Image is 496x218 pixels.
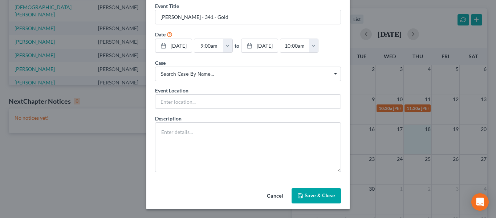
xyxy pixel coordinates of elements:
label: Case [155,59,166,67]
div: Open Intercom Messenger [471,193,489,211]
button: Save & Close [292,188,341,203]
input: -- : -- [280,39,309,53]
label: Description [155,115,182,122]
a: [DATE] [241,39,278,53]
label: to [235,42,239,49]
span: Event Title [155,3,179,9]
label: Date [155,31,166,38]
a: [DATE] [155,39,192,53]
input: Enter event name... [155,10,341,24]
span: Search case by name... [160,70,336,78]
span: Select box activate [155,67,341,81]
label: Event Location [155,87,188,94]
input: Enter location... [155,95,341,108]
input: -- : -- [194,39,223,53]
button: Cancel [261,189,289,203]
